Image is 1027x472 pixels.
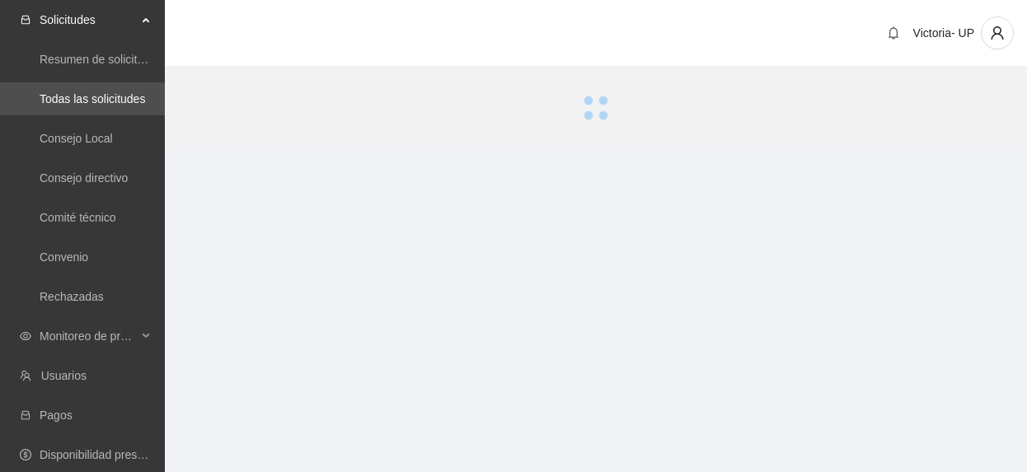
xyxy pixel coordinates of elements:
[40,290,104,303] a: Rechazadas
[40,320,137,353] span: Monitoreo de proyectos
[981,16,1014,49] button: user
[881,26,906,40] span: bell
[40,53,225,66] a: Resumen de solicitudes por aprobar
[40,132,113,145] a: Consejo Local
[40,92,145,105] a: Todas las solicitudes
[40,3,137,36] span: Solicitudes
[20,14,31,26] span: inbox
[40,448,181,461] a: Disponibilidad presupuestal
[40,250,88,264] a: Convenio
[40,171,128,185] a: Consejo directivo
[40,211,116,224] a: Comité técnico
[982,26,1013,40] span: user
[40,409,73,422] a: Pagos
[41,369,87,382] a: Usuarios
[880,20,907,46] button: bell
[913,26,974,40] span: Victoria- UP
[20,330,31,342] span: eye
